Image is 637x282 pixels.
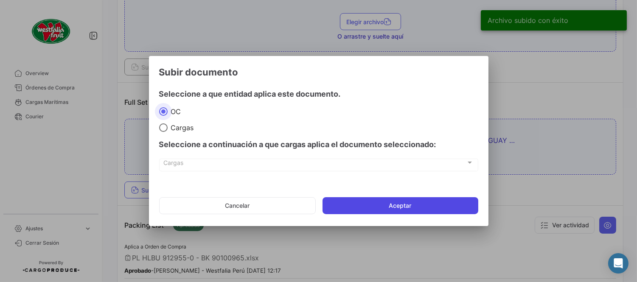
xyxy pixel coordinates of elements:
h4: Seleccione a continuación a que cargas aplica el documento seleccionado: [159,139,478,151]
span: Cargas [168,123,194,132]
button: Aceptar [323,197,478,214]
h4: Seleccione a que entidad aplica este documento. [159,88,478,100]
span: OC [168,107,181,116]
button: Cancelar [159,197,316,214]
h3: Subir documento [159,66,478,78]
div: Abrir Intercom Messenger [608,253,629,274]
span: Cargas [163,161,466,168]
